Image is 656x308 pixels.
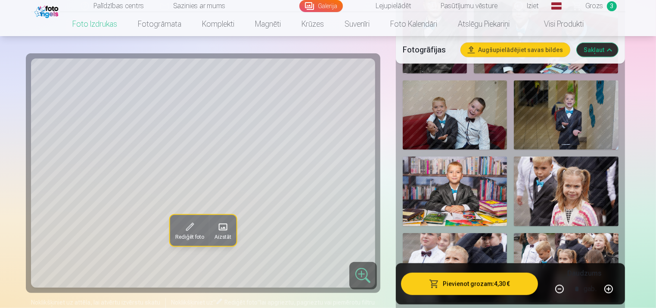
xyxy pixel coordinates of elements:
[127,12,192,36] a: Fotogrāmata
[448,12,520,36] a: Atslēgu piekariņi
[224,299,258,306] span: Rediģēt foto
[170,215,209,246] button: Rediģēt foto
[461,43,570,57] button: Augšupielādējiet savas bildes
[62,12,127,36] a: Foto izdrukas
[291,12,334,36] a: Krūzes
[213,299,216,306] span: "
[401,273,538,295] button: Pievienot grozam:4,30 €
[586,1,603,11] span: Grozs
[192,12,245,36] a: Komplekti
[214,234,231,241] span: Aizstāt
[584,279,597,299] div: gab.
[380,12,448,36] a: Foto kalendāri
[520,12,594,36] a: Visi produkti
[258,299,260,306] span: "
[403,44,454,56] h5: Fotogrāfijas
[577,43,618,57] button: Sakļaut
[175,234,204,241] span: Rediģēt foto
[31,298,160,307] span: Noklikšķiniet uz attēla, lai atvērtu izvērstu skatu
[567,268,601,279] h5: Daudzums
[209,215,236,246] button: Aizstāt
[171,299,213,306] span: Noklikšķiniet uz
[334,12,380,36] a: Suvenīri
[245,12,291,36] a: Magnēti
[34,3,61,18] img: /fa1
[607,1,617,11] span: 3
[260,299,375,306] span: lai apgrieztu, pagrieztu vai piemērotu filtru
